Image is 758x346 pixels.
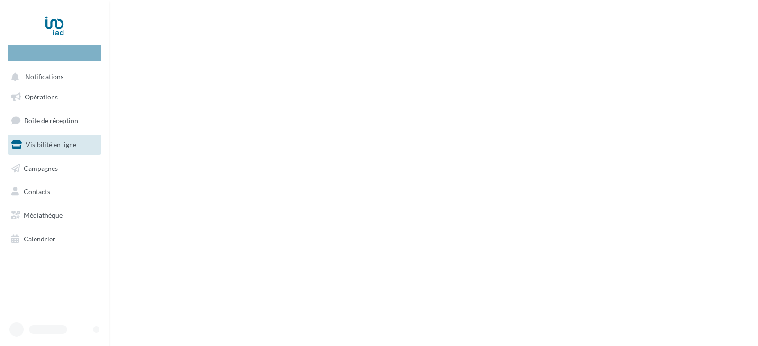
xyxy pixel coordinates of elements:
a: Contacts [6,182,103,202]
a: Opérations [6,87,103,107]
a: Calendrier [6,229,103,249]
a: Boîte de réception [6,110,103,131]
span: Visibilité en ligne [26,141,76,149]
a: Visibilité en ligne [6,135,103,155]
span: Contacts [24,187,50,195]
span: Médiathèque [24,211,63,219]
span: Opérations [25,93,58,101]
span: Campagnes [24,164,58,172]
a: Médiathèque [6,205,103,225]
div: Nouvelle campagne [8,45,101,61]
span: Notifications [25,73,63,81]
span: Boîte de réception [24,116,78,124]
a: Campagnes [6,159,103,178]
span: Calendrier [24,235,55,243]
